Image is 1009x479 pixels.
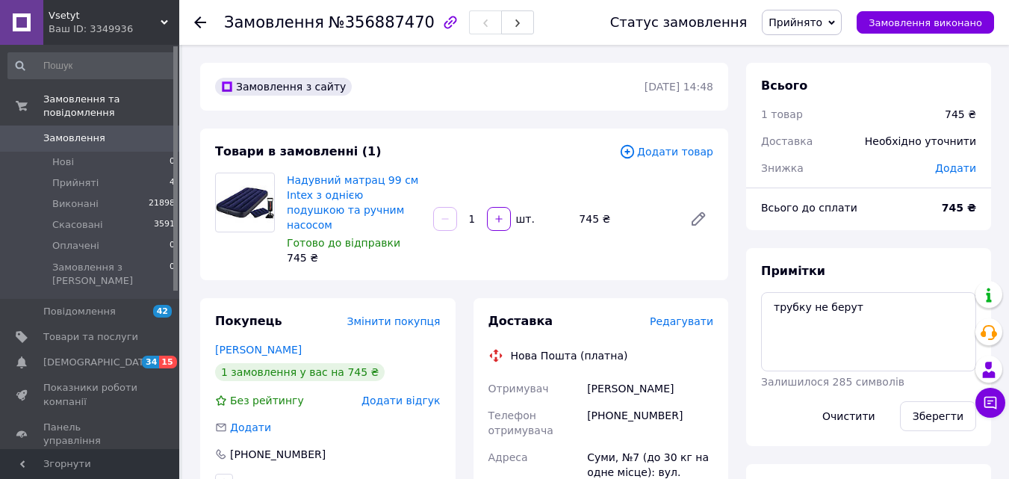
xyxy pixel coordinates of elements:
span: Замовлення та повідомлення [43,93,179,120]
div: шт. [512,211,536,226]
span: Повідомлення [43,305,116,318]
span: 21898 [149,197,175,211]
span: Прийняті [52,176,99,190]
span: Готово до відправки [287,237,400,249]
span: 4 [170,176,175,190]
span: Додати товар [619,143,713,160]
time: [DATE] 14:48 [645,81,713,93]
button: Замовлення виконано [857,11,994,34]
div: Повернутися назад [194,15,206,30]
span: Телефон отримувача [488,410,553,436]
div: 745 ₴ [573,208,677,229]
span: Скасовані [52,218,103,232]
span: Замовлення виконано [869,17,982,28]
b: 745 ₴ [942,202,976,214]
span: 34 [142,356,159,368]
span: Без рейтингу [230,395,304,407]
span: Додати [935,162,976,174]
div: [PERSON_NAME] [584,375,716,402]
button: Очистити [810,401,888,431]
span: Залишилося 285 символів [761,376,904,388]
span: №356887470 [329,13,435,31]
span: Товари та послуги [43,330,138,344]
span: Всього [761,78,807,93]
span: Додати відгук [361,395,440,407]
span: 0 [170,239,175,253]
span: Покупець [215,314,282,328]
button: Зберегти [900,401,976,431]
img: Надувний матрац 99 см Intex з однією подушкою та ручним насосом [216,176,274,229]
a: Редагувати [683,204,713,234]
span: Панель управління [43,421,138,448]
span: 15 [159,356,176,368]
input: Пошук [7,52,176,79]
span: Замовлення з [PERSON_NAME] [52,261,170,288]
textarea: трубку не берут [761,292,976,371]
a: Надувний матрац 99 см Intex з однією подушкою та ручним насосом [287,174,418,231]
span: 0 [170,155,175,169]
span: Vsetyt [49,9,161,22]
span: Адреса [488,451,528,463]
span: Отримувач [488,383,549,395]
div: Нова Пошта (платна) [507,348,632,363]
span: Прийнято [769,16,822,28]
span: Нові [52,155,74,169]
span: Редагувати [650,315,713,327]
span: Замовлення [43,132,105,145]
span: Доставка [761,135,813,147]
span: Змінити покупця [347,315,441,327]
div: [PHONE_NUMBER] [229,447,327,462]
div: 745 ₴ [945,107,976,122]
span: 1 товар [761,108,803,120]
span: Знижка [761,162,804,174]
button: Чат з покупцем [975,388,1005,418]
span: Замовлення [224,13,324,31]
span: Виконані [52,197,99,211]
span: Оплачені [52,239,99,253]
span: 42 [153,305,172,318]
span: Додати [230,421,271,433]
span: 3591 [154,218,175,232]
span: Товари в замовленні (1) [215,144,382,158]
span: Всього до сплати [761,202,857,214]
div: Необхідно уточнити [856,125,985,158]
span: [DEMOGRAPHIC_DATA] [43,356,154,369]
span: Показники роботи компанії [43,381,138,408]
div: [PHONE_NUMBER] [584,402,716,444]
span: 0 [170,261,175,288]
div: 745 ₴ [287,250,421,265]
span: Доставка [488,314,553,328]
div: Статус замовлення [610,15,748,30]
div: Замовлення з сайту [215,78,352,96]
span: Примітки [761,264,825,278]
a: [PERSON_NAME] [215,344,302,356]
div: 1 замовлення у вас на 745 ₴ [215,363,385,381]
div: Ваш ID: 3349936 [49,22,179,36]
